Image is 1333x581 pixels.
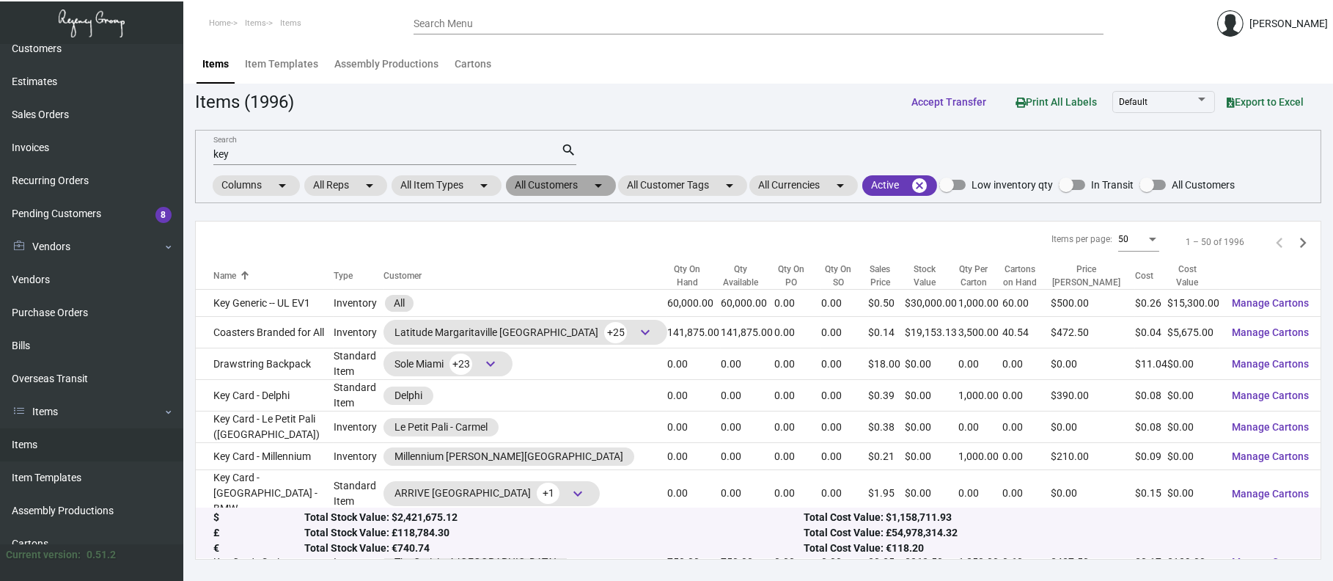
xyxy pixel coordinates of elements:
div: Cartons on Hand [1002,263,1051,289]
span: keyboard_arrow_down [569,485,587,503]
td: 0.00 [774,412,821,443]
div: Qty Per Carton [958,263,989,289]
td: 0.00 [958,470,1002,517]
td: 0.00 [774,317,821,348]
div: Sole Miami [394,353,502,375]
div: Qty Available [721,263,761,289]
mat-icon: arrow_drop_down [831,177,849,194]
td: $30,000.00 [905,290,958,317]
td: 0.00 [821,470,868,517]
span: Print All Labels [1016,96,1097,108]
span: Home [209,18,231,28]
span: Items [245,18,266,28]
div: Items (1996) [195,89,294,115]
div: Qty On Hand [667,263,708,289]
span: Manage Cartons [1232,358,1309,370]
div: Qty On SO [821,263,855,289]
button: Previous page [1268,230,1291,254]
mat-icon: cancel [911,177,928,194]
div: Stock Value [905,263,944,289]
div: € [213,541,304,557]
td: Key Card - Le Petit Pali ([GEOGRAPHIC_DATA]) [196,412,334,443]
button: Manage Cartons [1220,290,1321,316]
mat-icon: search [561,142,576,159]
td: 60,000.00 [721,290,774,317]
td: $0.00 [1051,412,1135,443]
td: 40.54 [1002,317,1051,348]
td: 0.00 [821,290,868,317]
td: $472.50 [1051,317,1135,348]
td: 141,875.00 [667,317,721,348]
td: 0.00 [774,470,821,517]
td: Key Card - [GEOGRAPHIC_DATA] - BMW [196,470,334,517]
mat-icon: arrow_drop_down [590,177,607,194]
mat-select: Items per page: [1118,235,1159,245]
span: Manage Cartons [1232,488,1309,500]
td: $0.00 [905,412,958,443]
td: $0.14 [869,317,906,348]
td: 60.00 [1002,290,1051,317]
td: $0.00 [905,470,958,517]
td: $11.04 [1135,348,1167,380]
div: Qty On Hand [667,263,721,289]
td: 0.00 [667,443,721,470]
td: $0.50 [869,290,906,317]
td: 0.00 [1002,380,1051,412]
td: 0.00 [774,443,821,470]
div: Price [PERSON_NAME] [1051,263,1122,289]
span: Default [1119,97,1147,107]
span: 50 [1118,234,1128,244]
td: $0.00 [1167,348,1220,380]
td: 0.00 [667,412,721,443]
td: 0.00 [821,443,868,470]
td: 0.00 [721,443,774,470]
div: Cost Value [1167,263,1220,289]
td: $0.00 [1167,380,1220,412]
mat-chip: All Customer Tags [618,175,747,196]
span: In Transit [1091,176,1134,194]
th: Customer [383,263,667,290]
td: 0.00 [958,412,1002,443]
div: Sales Price [869,263,906,289]
td: 0.00 [667,380,721,412]
td: 60,000.00 [667,290,721,317]
div: Le Petit Pali - Carmel [394,420,488,435]
td: 1,000.00 [958,380,1002,412]
span: Accept Transfer [911,96,986,108]
div: Sales Price [869,263,892,289]
button: Manage Cartons [1220,351,1321,377]
td: $0.08 [1135,380,1167,412]
div: Name [213,269,334,282]
td: Inventory [334,317,383,348]
td: Inventory [334,412,383,443]
div: Cost [1135,269,1153,282]
div: 0.51.2 [87,547,116,563]
td: 0.00 [667,470,721,517]
mat-chip: All Customers [506,175,616,196]
div: Type [334,269,383,282]
mat-icon: arrow_drop_down [721,177,738,194]
td: $0.38 [869,412,906,443]
button: Manage Cartons [1220,382,1321,409]
div: Cost Value [1167,263,1207,289]
div: Current version: [6,547,81,563]
div: Cost [1135,269,1167,282]
div: Qty Per Carton [958,263,1002,289]
div: Qty Available [721,263,774,289]
div: Total Stock Value: $2,421,675.12 [304,511,804,526]
div: Items [202,56,229,72]
img: admin@bootstrapmaster.com [1217,10,1244,37]
td: 0.00 [1002,412,1051,443]
div: 1 – 50 of 1996 [1186,235,1244,249]
div: Latitude Margaritaville [GEOGRAPHIC_DATA] [394,321,656,343]
td: Key Generic -- UL EV1 [196,290,334,317]
td: $15,300.00 [1167,290,1220,317]
button: Manage Cartons [1220,414,1321,440]
span: Items [280,18,301,28]
span: Export to Excel [1227,96,1304,108]
td: $0.00 [1051,348,1135,380]
td: 0.00 [721,412,774,443]
td: Key Card - Millennium [196,443,334,470]
td: $0.08 [1135,412,1167,443]
td: 0.00 [667,348,721,380]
